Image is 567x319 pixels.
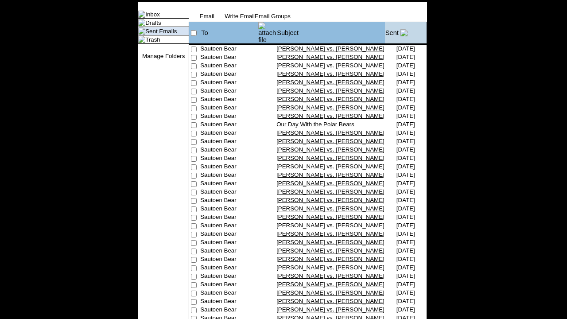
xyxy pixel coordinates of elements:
td: Sautoen Bear [200,289,258,298]
a: Trash [145,36,160,43]
nobr: [DATE] [396,163,415,170]
td: Sautoen Bear [200,222,258,230]
nobr: [DATE] [396,264,415,271]
nobr: [DATE] [396,79,415,86]
nobr: [DATE] [396,104,415,111]
td: Sautoen Bear [200,180,258,188]
a: [PERSON_NAME] vs. [PERSON_NAME] [276,155,384,161]
td: Sautoen Bear [200,171,258,180]
nobr: [DATE] [396,70,415,77]
a: [PERSON_NAME] vs. [PERSON_NAME] [276,298,384,304]
td: Sautoen Bear [200,306,258,315]
a: [PERSON_NAME] vs. [PERSON_NAME] [276,129,384,136]
nobr: [DATE] [396,138,415,144]
nobr: [DATE] [396,146,415,153]
td: Sautoen Bear [200,104,258,113]
img: folder_icon.gif [138,36,145,43]
a: [PERSON_NAME] vs. [PERSON_NAME] [276,87,384,94]
nobr: [DATE] [396,121,415,128]
a: Email [200,13,214,19]
a: To [201,29,208,36]
nobr: [DATE] [396,230,415,237]
nobr: [DATE] [396,155,415,161]
a: [PERSON_NAME] vs. [PERSON_NAME] [276,256,384,262]
nobr: [DATE] [396,62,415,69]
a: [PERSON_NAME] vs. [PERSON_NAME] [276,281,384,288]
a: [PERSON_NAME] vs. [PERSON_NAME] [276,96,384,102]
td: Sautoen Bear [200,298,258,306]
a: [PERSON_NAME] vs. [PERSON_NAME] [276,171,384,178]
nobr: [DATE] [396,272,415,279]
nobr: [DATE] [396,197,415,203]
nobr: [DATE] [396,289,415,296]
nobr: [DATE] [396,247,415,254]
a: Our Day With the Polar Bears [276,121,354,128]
td: Sautoen Bear [200,239,258,247]
td: Sautoen Bear [200,214,258,222]
a: [PERSON_NAME] vs. [PERSON_NAME] [276,180,384,187]
nobr: [DATE] [396,239,415,245]
nobr: [DATE] [396,256,415,262]
a: [PERSON_NAME] vs. [PERSON_NAME] [276,104,384,111]
nobr: [DATE] [396,171,415,178]
a: [PERSON_NAME] vs. [PERSON_NAME] [276,272,384,279]
td: Sautoen Bear [200,113,258,121]
nobr: [DATE] [396,96,415,102]
a: [PERSON_NAME] vs. [PERSON_NAME] [276,197,384,203]
nobr: [DATE] [396,45,415,52]
td: Sautoen Bear [200,230,258,239]
nobr: [DATE] [396,222,415,229]
img: folder_icon.gif [138,11,145,18]
a: Manage Folders [142,53,185,59]
nobr: [DATE] [396,87,415,94]
a: [PERSON_NAME] vs. [PERSON_NAME] [276,146,384,153]
td: Sautoen Bear [200,121,258,129]
td: Sautoen Bear [200,96,258,104]
td: Sautoen Bear [200,87,258,96]
td: Sautoen Bear [200,256,258,264]
td: Sautoen Bear [200,138,258,146]
a: [PERSON_NAME] vs. [PERSON_NAME] [276,45,384,52]
a: [PERSON_NAME] vs. [PERSON_NAME] [276,264,384,271]
a: Email Groups [255,13,291,19]
a: Sent [385,29,399,36]
td: Sautoen Bear [200,264,258,272]
td: Sautoen Bear [200,54,258,62]
a: [PERSON_NAME] vs. [PERSON_NAME] [276,230,384,237]
a: [PERSON_NAME] vs. [PERSON_NAME] [276,289,384,296]
img: arrow_down.gif [400,29,408,36]
td: Sautoen Bear [200,62,258,70]
a: [PERSON_NAME] vs. [PERSON_NAME] [276,205,384,212]
img: attach file [258,22,276,43]
td: Sautoen Bear [200,45,258,54]
td: Sautoen Bear [200,70,258,79]
a: [PERSON_NAME] vs. [PERSON_NAME] [276,306,384,313]
nobr: [DATE] [396,54,415,60]
td: Sautoen Bear [200,129,258,138]
img: folder_icon_pick.gif [138,27,145,35]
td: Sautoen Bear [200,146,258,155]
td: Sautoen Bear [200,272,258,281]
a: [PERSON_NAME] vs. [PERSON_NAME] [276,138,384,144]
nobr: [DATE] [396,298,415,304]
a: Drafts [145,19,161,26]
a: [PERSON_NAME] vs. [PERSON_NAME] [276,222,384,229]
td: Sautoen Bear [200,197,258,205]
td: Sautoen Bear [200,205,258,214]
a: [PERSON_NAME] vs. [PERSON_NAME] [276,163,384,170]
a: [PERSON_NAME] vs. [PERSON_NAME] [276,54,384,60]
a: Sent Emails [145,28,177,35]
td: Sautoen Bear [200,247,258,256]
nobr: [DATE] [396,205,415,212]
td: Sautoen Bear [200,79,258,87]
nobr: [DATE] [396,129,415,136]
a: [PERSON_NAME] vs. [PERSON_NAME] [276,247,384,254]
a: Subject [277,29,299,36]
nobr: [DATE] [396,306,415,313]
a: [PERSON_NAME] vs. [PERSON_NAME] [276,188,384,195]
a: [PERSON_NAME] vs. [PERSON_NAME] [276,214,384,220]
nobr: [DATE] [396,281,415,288]
td: Sautoen Bear [200,155,258,163]
nobr: [DATE] [396,214,415,220]
td: Sautoen Bear [200,188,258,197]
